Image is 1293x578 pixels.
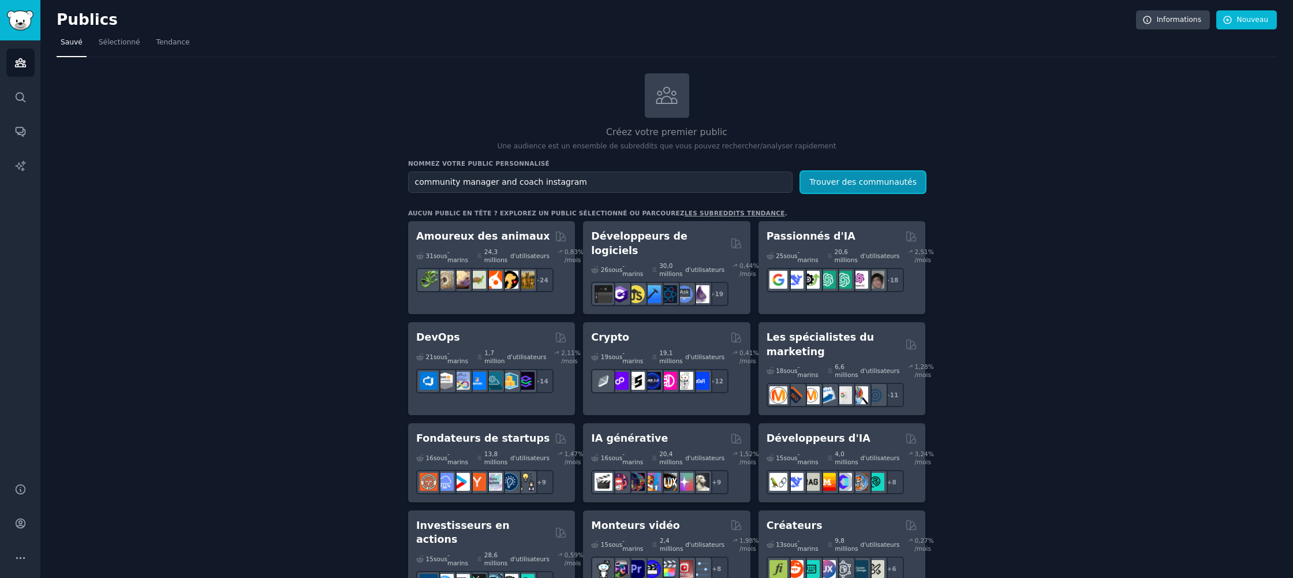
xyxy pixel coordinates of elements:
[452,372,470,390] img: Docker_DevOps
[784,367,798,374] font: sous
[835,537,858,552] font: 9,8 millions
[622,262,643,277] font: -marins
[61,38,83,46] font: Sauvé
[622,349,643,364] font: -marins
[416,230,550,242] font: Amoureux des animaux
[710,378,715,385] font: +
[601,266,608,273] font: 26
[659,285,677,303] img: réactifnatif
[565,450,578,457] font: 1,47
[540,277,548,284] font: 24
[426,252,434,259] font: 31
[786,473,804,491] img: DeepSeek
[715,290,723,297] font: 19
[416,331,460,343] font: DevOps
[537,479,542,486] font: +
[914,248,928,255] font: 2,51
[595,473,612,491] img: aivideo
[834,271,852,289] img: chatgpt_prompts_
[606,126,727,137] font: Créez votre premier public
[434,555,447,562] font: sous
[835,363,858,378] font: 6,6 millions
[776,367,783,374] font: 18
[591,520,680,531] font: Monteurs vidéo
[818,271,836,289] img: chatgpt_promptConception
[517,271,535,289] img: race de chien
[627,285,645,303] img: apprendre JavaScript
[659,450,682,465] font: 20,4 millions
[608,454,622,461] font: sous
[416,520,510,546] font: Investisseurs en actions
[914,363,933,378] font: % /mois
[627,372,645,390] img: ethstaker
[1237,16,1268,24] font: Nouveau
[611,372,629,390] img: 0xPolygon
[57,33,87,57] a: Sauvé
[408,160,550,167] font: Nommez votre public personnalisé
[561,349,574,356] font: 2,11
[914,537,928,544] font: 0,27
[717,565,721,572] font: 8
[866,271,884,289] img: Intelligence artificielle
[786,560,804,578] img: conception de logo
[7,10,33,31] img: Logo de GummySearch
[834,473,852,491] img: OpenSourceAI
[786,271,804,289] img: DeepSeek
[452,271,470,289] img: geckos léopards
[739,349,758,364] font: % /mois
[416,432,550,444] font: Fondateurs de startups
[675,285,693,303] img: AskComputerScience
[659,372,677,390] img: défiblockchain
[468,372,486,390] img: Liens DevOps
[565,551,578,558] font: 0,59
[622,450,643,465] font: -marins
[595,372,612,390] img: ethfinance
[420,271,438,289] img: herpétologie
[892,479,896,486] font: 8
[595,560,612,578] img: GoPro
[484,551,507,566] font: 28,6 millions
[798,450,819,465] font: -marins
[57,11,118,28] font: Publics
[914,363,928,370] font: 1,28
[692,372,709,390] img: défi_
[802,473,820,491] img: Chiffon
[447,248,468,263] font: -marins
[835,450,858,465] font: 4,0 millions
[565,551,584,566] font: % /mois
[685,541,724,548] font: d'utilisateurs
[739,537,753,544] font: 1,98
[510,555,550,562] font: d'utilisateurs
[717,479,721,486] font: 9
[608,541,622,548] font: sous
[426,353,434,360] font: 21
[1157,16,1201,24] font: Informations
[565,248,578,255] font: 0,83
[447,349,468,364] font: -marins
[798,363,819,378] font: -marins
[591,230,687,256] font: Développeurs de logiciels
[152,33,194,57] a: Tendance
[692,473,709,491] img: DreamBooth
[1216,10,1277,30] a: Nouveau
[156,38,190,46] font: Tendance
[659,473,677,491] img: FluxAI
[498,142,836,150] font: Une audience est un ensemble de subreddits que vous pouvez rechercher/analyser rapidement
[484,248,507,263] font: 24,3 millions
[468,271,486,289] img: tortue
[892,565,896,572] font: 6
[660,537,683,552] font: 2,4 millions
[408,171,793,193] input: Choisissez un nom court, comme « Marketeurs numériques » ou « Cinéphiles »
[447,551,468,566] font: -marins
[627,560,645,578] img: première
[784,454,798,461] font: sous
[769,271,787,289] img: GoogleGeminiAI
[739,262,753,269] font: 0,44
[420,473,438,491] img: EntrepreneurRideAlong
[565,248,584,263] font: % /mois
[785,210,787,217] font: .
[914,450,933,465] font: % /mois
[608,353,622,360] font: sous
[866,473,884,491] img: Société des développeurs d'IA
[426,454,434,461] font: 16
